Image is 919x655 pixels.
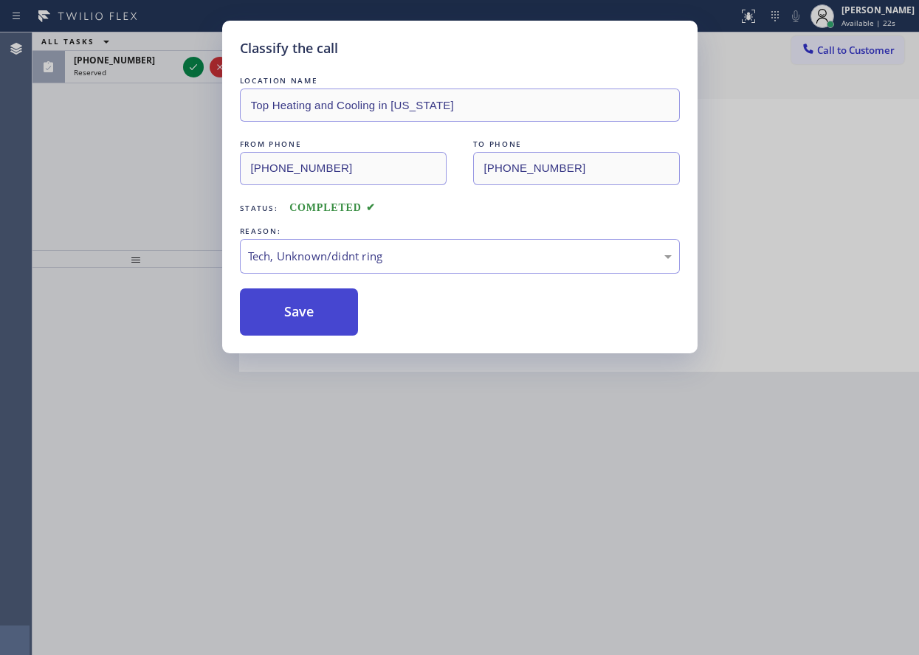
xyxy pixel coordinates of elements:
[240,38,338,58] h5: Classify the call
[240,152,447,185] input: From phone
[240,136,447,152] div: FROM PHONE
[473,136,680,152] div: TO PHONE
[240,203,278,213] span: Status:
[240,288,359,336] button: Save
[248,248,672,265] div: Tech, Unknown/didnt ring
[240,223,680,239] div: REASON:
[289,202,375,213] span: COMPLETED
[473,152,680,185] input: To phone
[240,73,680,89] div: LOCATION NAME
